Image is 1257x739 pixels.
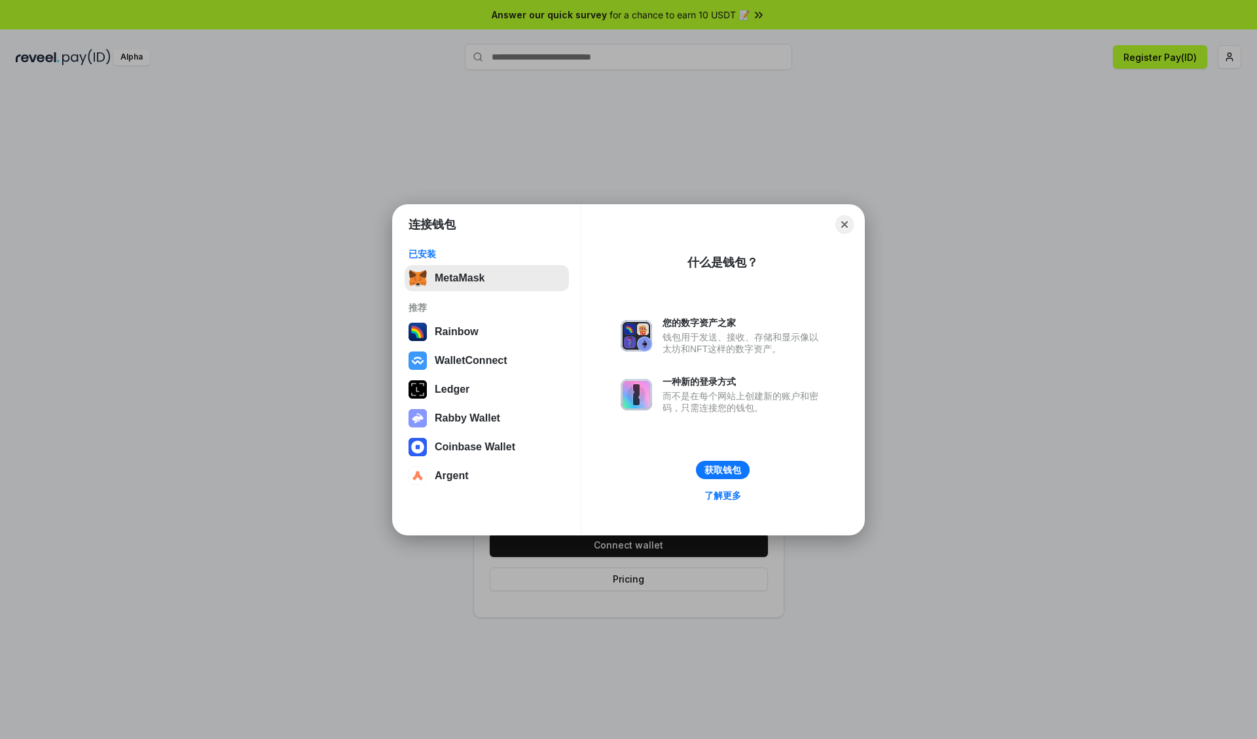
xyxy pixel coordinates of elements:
[621,379,652,410] img: svg+xml,%3Csvg%20xmlns%3D%22http%3A%2F%2Fwww.w3.org%2F2000%2Fsvg%22%20fill%3D%22none%22%20viewBox...
[435,412,500,424] div: Rabby Wallet
[435,355,507,367] div: WalletConnect
[435,384,469,395] div: Ledger
[663,317,825,329] div: 您的数字资产之家
[409,323,427,341] img: svg+xml,%3Csvg%20width%3D%22120%22%20height%3D%22120%22%20viewBox%3D%220%200%20120%20120%22%20fil...
[405,348,569,374] button: WalletConnect
[704,464,741,476] div: 获取钱包
[687,255,758,270] div: 什么是钱包？
[696,461,750,479] button: 获取钱包
[435,272,484,284] div: MetaMask
[409,351,427,370] img: svg+xml,%3Csvg%20width%3D%2228%22%20height%3D%2228%22%20viewBox%3D%220%200%2028%2028%22%20fill%3D...
[405,405,569,431] button: Rabby Wallet
[663,390,825,414] div: 而不是在每个网站上创建新的账户和密码，只需连接您的钱包。
[663,376,825,388] div: 一种新的登录方式
[435,470,469,482] div: Argent
[621,320,652,351] img: svg+xml,%3Csvg%20xmlns%3D%22http%3A%2F%2Fwww.w3.org%2F2000%2Fsvg%22%20fill%3D%22none%22%20viewBox...
[435,326,479,338] div: Rainbow
[409,438,427,456] img: svg+xml,%3Csvg%20width%3D%2228%22%20height%3D%2228%22%20viewBox%3D%220%200%2028%2028%22%20fill%3D...
[405,434,569,460] button: Coinbase Wallet
[409,380,427,399] img: svg+xml,%3Csvg%20xmlns%3D%22http%3A%2F%2Fwww.w3.org%2F2000%2Fsvg%22%20width%3D%2228%22%20height%3...
[663,331,825,355] div: 钱包用于发送、接收、存储和显示像以太坊和NFT这样的数字资产。
[435,441,515,453] div: Coinbase Wallet
[409,248,565,260] div: 已安装
[409,409,427,427] img: svg+xml,%3Csvg%20xmlns%3D%22http%3A%2F%2Fwww.w3.org%2F2000%2Fsvg%22%20fill%3D%22none%22%20viewBox...
[409,302,565,314] div: 推荐
[704,490,741,501] div: 了解更多
[405,376,569,403] button: Ledger
[409,217,456,232] h1: 连接钱包
[697,487,749,504] a: 了解更多
[409,467,427,485] img: svg+xml,%3Csvg%20width%3D%2228%22%20height%3D%2228%22%20viewBox%3D%220%200%2028%2028%22%20fill%3D...
[405,319,569,345] button: Rainbow
[405,463,569,489] button: Argent
[409,269,427,287] img: svg+xml,%3Csvg%20fill%3D%22none%22%20height%3D%2233%22%20viewBox%3D%220%200%2035%2033%22%20width%...
[835,215,854,234] button: Close
[405,265,569,291] button: MetaMask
